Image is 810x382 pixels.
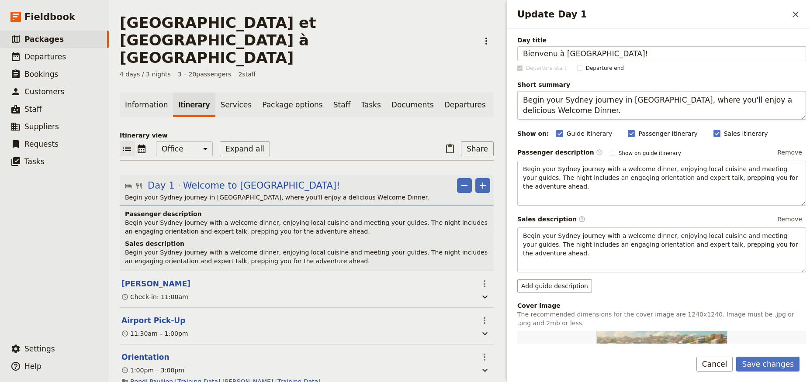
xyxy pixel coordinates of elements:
[517,310,806,327] p: The recommended dimensions for the cover image are 1240x1240. Image must be .jpg or .png and 2mb ...
[24,10,75,24] span: Fieldbook
[24,140,59,148] span: Requests
[788,7,803,22] button: Close drawer
[517,80,806,89] span: Short summary
[457,178,472,193] button: Remove
[121,366,184,375] div: 1:00pm – 3:00pm
[578,216,585,223] span: ​
[121,293,188,301] div: Check-in: 11:00am
[328,93,356,117] a: Staff
[24,87,64,96] span: Customers
[724,129,768,138] span: Sales itinerary
[517,36,806,45] span: Day title
[24,362,42,371] span: Help
[386,93,439,117] a: Documents
[567,129,613,138] span: Guide itinerary
[173,93,215,117] a: Itinerary
[586,65,624,72] span: Departure end
[517,301,806,310] div: Cover image
[125,239,490,248] h4: Sales description
[120,14,474,66] h1: [GEOGRAPHIC_DATA] et [GEOGRAPHIC_DATA] à [GEOGRAPHIC_DATA]
[439,93,491,117] a: Departures
[619,150,681,157] span: Show on guide itinerary
[736,357,800,372] button: Save changes
[696,357,733,372] button: Cancel
[121,329,188,338] div: 11:30am – 1:00pm
[121,352,170,362] button: Edit this itinerary item
[356,93,386,117] a: Tasks
[121,279,190,289] button: Edit this itinerary item
[220,141,270,156] button: Expand all
[24,105,42,114] span: Staff
[517,279,592,293] button: Add guide description
[517,148,603,157] label: Passenger description
[183,179,340,192] span: Welcome to [GEOGRAPHIC_DATA]!
[773,213,806,226] button: Remove
[24,70,58,79] span: Bookings
[24,344,55,353] span: Settings
[135,141,149,156] button: Calendar view
[523,165,800,190] span: Begin your Sydney journey with a welcome dinner, enjoying local cuisine and meeting your guides. ...
[461,141,494,156] button: Share
[125,193,490,202] p: Begin your Sydney journey in [GEOGRAPHIC_DATA], where you'll enjoy a delicious Welcome Dinner.
[178,70,232,79] span: 3 – 20 passengers
[477,350,492,365] button: Actions
[120,141,135,156] button: List view
[121,315,185,326] button: Edit this itinerary item
[148,179,175,192] span: Day 1
[24,122,59,131] span: Suppliers
[125,179,340,192] button: Edit day information
[125,249,489,265] span: Begin your Sydney journey with a welcome dinner, enjoying local cuisine and meeting your guides. ...
[479,34,494,48] button: Actions
[24,35,64,44] span: Packages
[517,91,806,120] textarea: Short summary
[773,146,806,159] button: Remove
[125,210,490,218] h4: Passenger description
[517,215,585,224] label: Sales description
[238,70,256,79] span: 2 staff
[596,149,603,156] span: ​
[120,70,171,79] span: 4 days / 3 nights
[120,131,494,140] p: Itinerary view
[125,219,489,235] span: Begin your Sydney journey with a welcome dinner, enjoying local cuisine and meeting your guides. ...
[477,276,492,291] button: Actions
[517,8,788,21] h2: Update Day 1
[24,157,45,166] span: Tasks
[638,129,697,138] span: Passenger itinerary
[526,65,567,72] span: Departure start
[443,141,457,156] button: Paste itinerary item
[257,93,328,117] a: Package options
[477,313,492,328] button: Actions
[215,93,257,117] a: Services
[517,46,806,61] input: Day title
[517,129,549,138] div: Show on:
[24,52,66,61] span: Departures
[523,232,800,257] span: Begin your Sydney journey with a welcome dinner, enjoying local cuisine and meeting your guides. ...
[475,178,490,193] button: Add
[120,93,173,117] a: Information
